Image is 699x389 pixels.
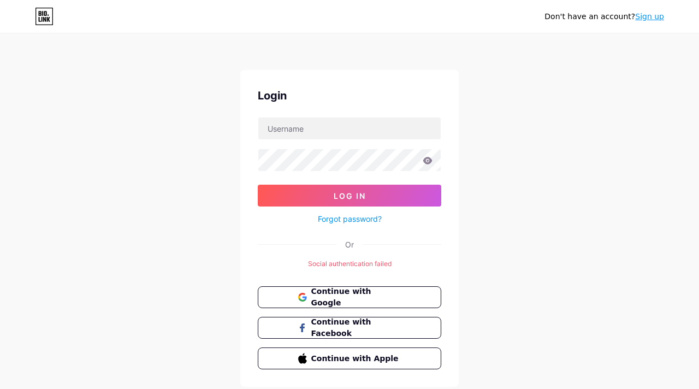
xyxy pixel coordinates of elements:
[258,185,441,207] button: Log In
[318,213,382,225] a: Forgot password?
[345,239,354,250] div: Or
[258,117,441,139] input: Username
[311,353,401,364] span: Continue with Apple
[635,12,664,21] a: Sign up
[258,317,441,339] button: Continue with Facebook
[311,316,401,339] span: Continue with Facebook
[258,259,441,269] div: Social authentication failed
[258,286,441,308] button: Continue with Google
[334,191,366,201] span: Log In
[311,286,401,309] span: Continue with Google
[258,347,441,369] button: Continue with Apple
[544,11,664,22] div: Don't have an account?
[258,87,441,104] div: Login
